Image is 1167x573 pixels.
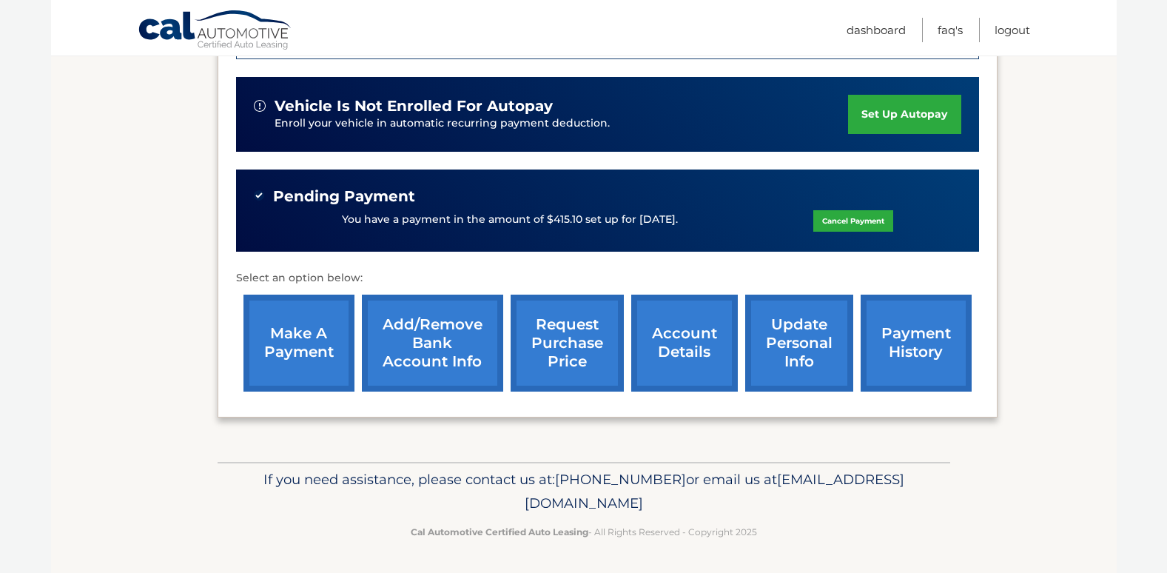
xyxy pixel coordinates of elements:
img: check-green.svg [254,190,264,201]
a: Cal Automotive [138,10,293,53]
p: Enroll your vehicle in automatic recurring payment deduction. [275,115,849,132]
p: If you need assistance, please contact us at: or email us at [227,468,941,515]
p: You have a payment in the amount of $415.10 set up for [DATE]. [342,212,678,228]
a: Dashboard [847,18,906,42]
p: - All Rights Reserved - Copyright 2025 [227,524,941,540]
a: update personal info [745,295,853,392]
a: make a payment [243,295,354,392]
a: payment history [861,295,972,392]
span: Pending Payment [273,187,415,206]
img: alert-white.svg [254,100,266,112]
span: [PHONE_NUMBER] [555,471,686,488]
a: Add/Remove bank account info [362,295,503,392]
a: request purchase price [511,295,624,392]
a: account details [631,295,738,392]
span: vehicle is not enrolled for autopay [275,97,553,115]
strong: Cal Automotive Certified Auto Leasing [411,526,588,537]
a: Logout [995,18,1030,42]
a: FAQ's [938,18,963,42]
p: Select an option below: [236,269,979,287]
a: Cancel Payment [813,210,893,232]
a: set up autopay [848,95,961,134]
